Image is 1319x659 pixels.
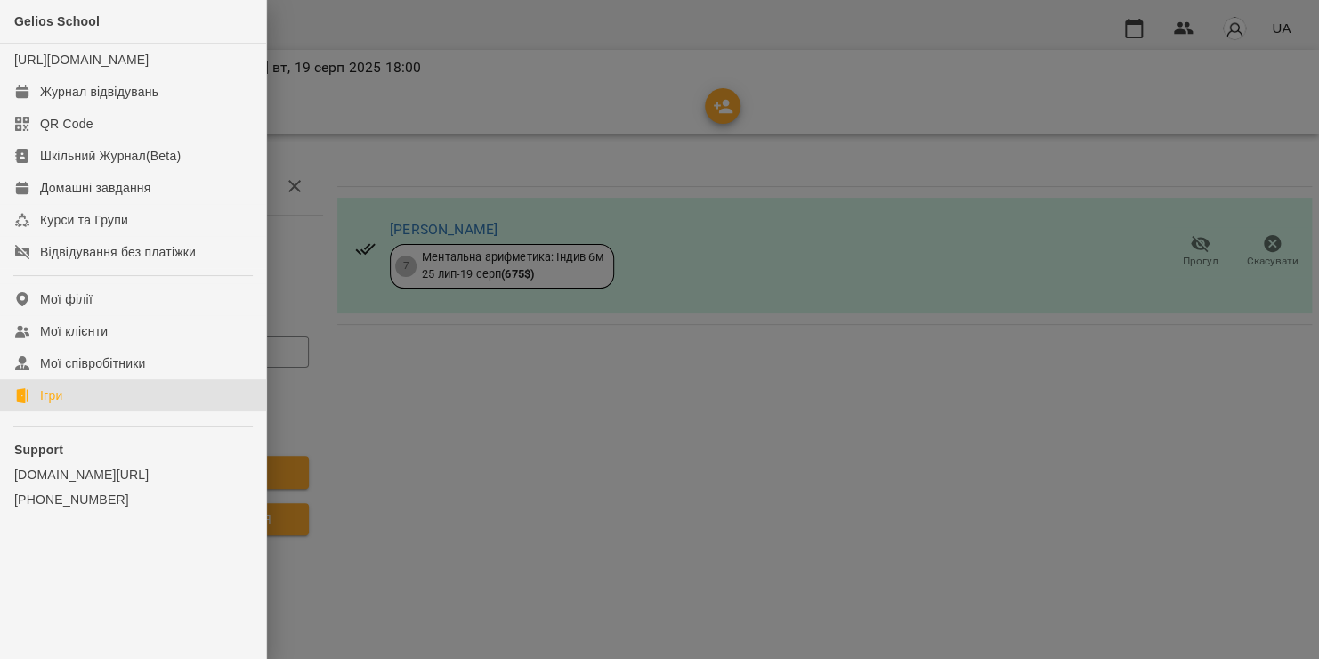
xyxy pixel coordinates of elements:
div: Курси та Групи [40,211,128,229]
a: [DOMAIN_NAME][URL] [14,466,252,484]
div: Домашні завдання [40,179,150,197]
div: Відвідування без платіжки [40,243,196,261]
div: Мої філії [40,290,93,308]
span: Gelios School [14,14,100,28]
div: QR Code [40,115,93,133]
div: Мої співробітники [40,354,146,372]
a: [URL][DOMAIN_NAME] [14,53,149,67]
div: Журнал відвідувань [40,83,158,101]
div: Мої клієнти [40,322,108,340]
p: Support [14,441,252,459]
a: [PHONE_NUMBER] [14,491,252,508]
div: Ігри [40,386,62,404]
div: Шкільний Журнал(Beta) [40,147,181,165]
